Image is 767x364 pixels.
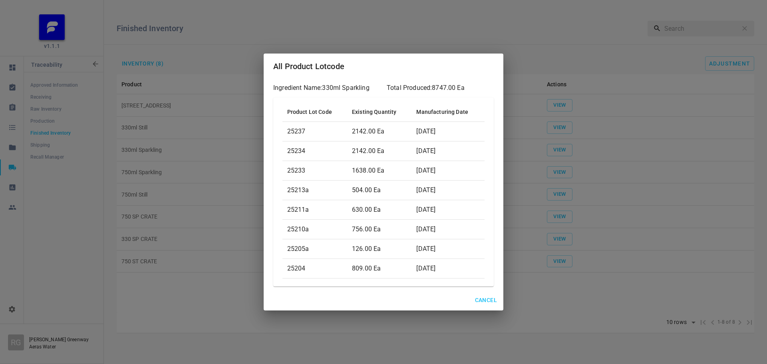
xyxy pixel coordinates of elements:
[282,102,347,122] th: Product Lot Code
[352,264,407,273] p: 809.00 Ea
[287,146,342,156] p: 25234
[472,293,500,308] button: Cancel
[352,244,407,254] p: 126.00 Ea
[387,82,494,93] h6: Total Produced: 8747.00 Ea
[287,205,342,215] p: 25211a
[287,127,342,136] p: 25237
[352,185,407,195] p: 504.00 Ea
[352,127,407,136] p: 2142.00 Ea
[352,205,407,215] p: 630.00 Ea
[287,264,342,273] p: 25204
[352,166,407,175] p: 1638.00 Ea
[287,185,342,195] p: 25213a
[352,225,407,234] p: 756.00 Ea
[352,146,407,156] p: 2142.00 Ea
[416,166,480,175] p: [DATE]
[416,185,480,195] p: [DATE]
[416,146,480,156] p: [DATE]
[347,102,411,122] th: Existing Quantity
[273,82,380,93] h6: Ingredient Name: 330ml Sparkling
[287,244,342,254] p: 25205a
[416,127,480,136] p: [DATE]
[411,102,485,122] th: Manufacturing Date
[416,205,480,215] p: [DATE]
[273,60,494,73] h2: All Product Lotcode
[475,295,497,305] span: Cancel
[287,166,342,175] p: 25233
[416,264,480,273] p: [DATE]
[416,244,480,254] p: [DATE]
[287,225,342,234] p: 25210a
[416,225,480,234] p: [DATE]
